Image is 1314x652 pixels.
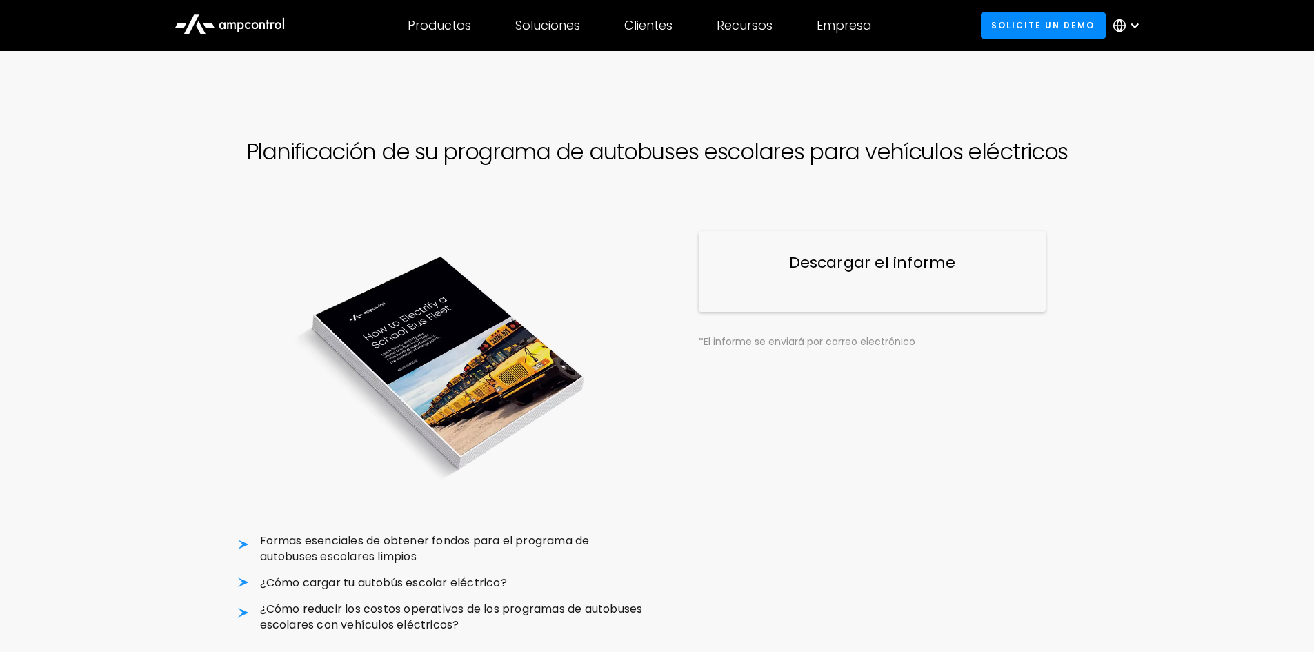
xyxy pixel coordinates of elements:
[717,18,773,33] div: Recursos
[246,139,1068,165] h1: Planificación de su programa de autobuses escolares para vehículos eléctricos
[624,18,673,33] div: Clientes
[238,575,646,591] li: ¿Cómo cargar tu autobús escolar eléctrico?
[981,12,1106,38] a: Solicite un demo
[699,334,1046,349] div: *El informe se enviará por correo electrónico
[408,18,471,33] div: Productos
[238,533,646,564] li: Formas esenciales de obtener fondos para el programa de autobuses escolares limpios
[817,18,871,33] div: Empresa
[238,231,646,500] img: Informe sobre el autobús escolar eléctrico
[515,18,580,33] div: Soluciones
[726,253,1018,274] h3: Descargar el informe
[238,602,646,633] li: ¿Cómo reducir los costos operativos de los programas de autobuses escolares con vehículos eléctri...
